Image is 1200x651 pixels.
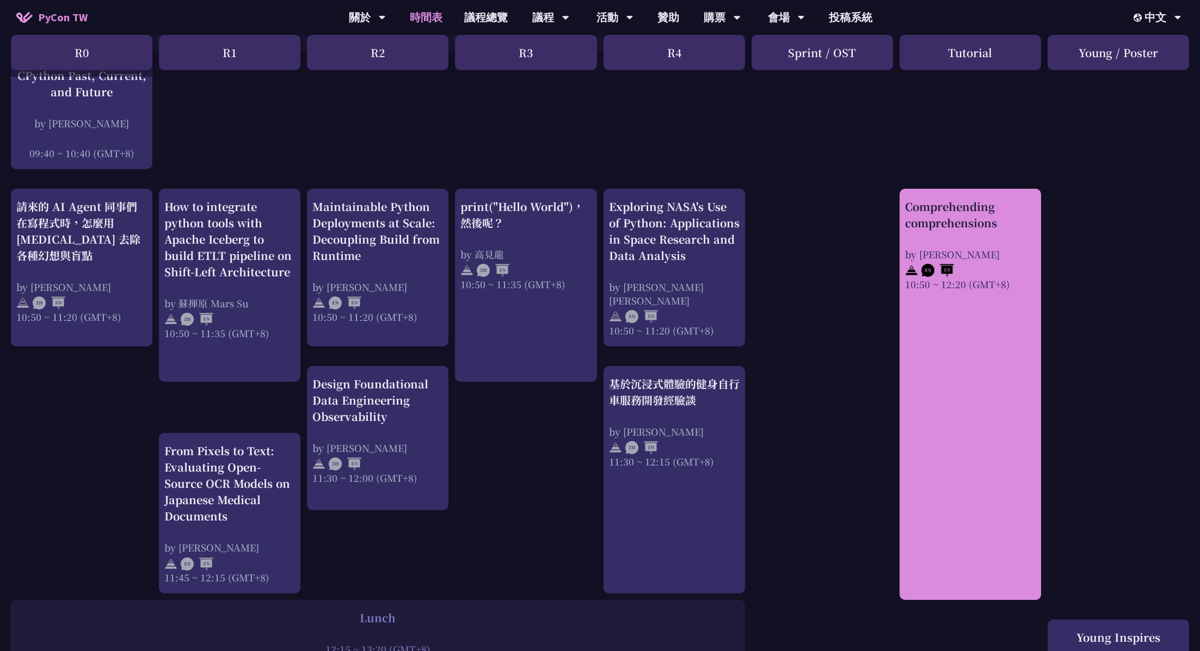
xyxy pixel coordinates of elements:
[164,557,177,571] img: svg+xml;base64,PHN2ZyB4bWxucz0iaHR0cDovL3d3dy53My5vcmcvMjAwMC9zdmciIHdpZHRoPSIyNCIgaGVpZ2h0PSIyNC...
[16,67,147,160] a: CPython Past, Current, and Future by [PERSON_NAME] 09:40 ~ 10:40 (GMT+8)
[905,199,1036,231] div: Comprehending comprehensions
[16,67,147,100] div: CPython Past, Current, and Future
[1053,629,1184,646] div: Young Inspires
[164,199,295,280] div: How to integrate python tools with Apache Iceberg to build ETLT pipeline on Shift-Left Architecture
[11,35,152,70] div: R0
[164,443,295,524] div: From Pixels to Text: Evaluating Open-Source OCR Models on Japanese Medical Documents
[164,199,295,373] a: How to integrate python tools with Apache Iceberg to build ETLT pipeline on Shift-Left Architectu...
[477,264,509,277] img: ZHEN.371966e.svg
[312,457,325,470] img: svg+xml;base64,PHN2ZyB4bWxucz0iaHR0cDovL3d3dy53My5vcmcvMjAwMC9zdmciIHdpZHRoPSIyNCIgaGVpZ2h0PSIyNC...
[460,277,591,291] div: 10:50 ~ 11:35 (GMT+8)
[609,376,740,408] div: 基於沉浸式體驗的健身自行車服務開發經驗談
[1048,35,1189,70] div: Young / Poster
[312,199,443,337] a: Maintainable Python Deployments at Scale: Decoupling Build from Runtime by [PERSON_NAME] 10:50 ~ ...
[159,35,300,70] div: R1
[609,199,740,264] div: Exploring NASA's Use of Python: Applications in Space Research and Data Analysis
[312,199,443,264] div: Maintainable Python Deployments at Scale: Decoupling Build from Runtime
[905,199,1036,591] a: Comprehending comprehensions by [PERSON_NAME] 10:50 ~ 12:20 (GMT+8)
[1134,14,1144,22] img: Locale Icon
[329,296,361,309] img: ENEN.5a408d1.svg
[921,264,954,277] img: ENEN.5a408d1.svg
[16,280,147,294] div: by [PERSON_NAME]
[164,541,295,554] div: by [PERSON_NAME]
[164,443,295,584] a: From Pixels to Text: Evaluating Open-Source OCR Models on Japanese Medical Documents by [PERSON_N...
[905,277,1036,291] div: 10:50 ~ 12:20 (GMT+8)
[312,376,443,425] div: Design Foundational Data Engineering Observability
[312,296,325,309] img: svg+xml;base64,PHN2ZyB4bWxucz0iaHR0cDovL3d3dy53My5vcmcvMjAwMC9zdmciIHdpZHRoPSIyNCIgaGVpZ2h0PSIyNC...
[181,313,213,326] img: ZHEN.371966e.svg
[609,455,740,468] div: 11:30 ~ 12:15 (GMT+8)
[604,35,745,70] div: R4
[312,310,443,324] div: 10:50 ~ 11:20 (GMT+8)
[164,296,295,310] div: by 蘇揮原 Mars Su
[16,116,147,130] div: by [PERSON_NAME]
[164,326,295,340] div: 10:50 ~ 11:35 (GMT+8)
[900,35,1041,70] div: Tutorial
[164,571,295,584] div: 11:45 ~ 12:15 (GMT+8)
[460,199,591,373] a: print("Hello World")，然後呢？ by 高見龍 10:50 ~ 11:35 (GMT+8)
[609,324,740,337] div: 10:50 ~ 11:20 (GMT+8)
[38,9,88,26] span: PyCon TW
[181,557,213,571] img: ENEN.5a408d1.svg
[609,376,740,584] a: 基於沉浸式體驗的健身自行車服務開發經驗談 by [PERSON_NAME] 11:30 ~ 12:15 (GMT+8)
[329,457,361,470] img: ZHEN.371966e.svg
[312,471,443,485] div: 11:30 ~ 12:00 (GMT+8)
[609,280,740,307] div: by [PERSON_NAME] [PERSON_NAME]
[752,35,893,70] div: Sprint / OST
[16,199,147,337] a: 請來的 AI Agent 同事們在寫程式時，怎麼用 [MEDICAL_DATA] 去除各種幻想與盲點 by [PERSON_NAME] 10:50 ~ 11:20 (GMT+8)
[16,12,33,23] img: Home icon of PyCon TW 2025
[33,296,65,309] img: ZHZH.38617ef.svg
[609,441,622,454] img: svg+xml;base64,PHN2ZyB4bWxucz0iaHR0cDovL3d3dy53My5vcmcvMjAwMC9zdmciIHdpZHRoPSIyNCIgaGVpZ2h0PSIyNC...
[625,310,658,323] img: ENEN.5a408d1.svg
[312,441,443,455] div: by [PERSON_NAME]
[460,199,591,231] div: print("Hello World")，然後呢？
[164,313,177,326] img: svg+xml;base64,PHN2ZyB4bWxucz0iaHR0cDovL3d3dy53My5vcmcvMjAwMC9zdmciIHdpZHRoPSIyNCIgaGVpZ2h0PSIyNC...
[307,35,448,70] div: R2
[609,199,740,337] a: Exploring NASA's Use of Python: Applications in Space Research and Data Analysis by [PERSON_NAME]...
[455,35,596,70] div: R3
[625,441,658,454] img: ZHZH.38617ef.svg
[460,247,591,261] div: by 高見龍
[16,610,740,626] div: Lunch
[16,310,147,324] div: 10:50 ~ 11:20 (GMT+8)
[312,280,443,294] div: by [PERSON_NAME]
[609,310,622,323] img: svg+xml;base64,PHN2ZyB4bWxucz0iaHR0cDovL3d3dy53My5vcmcvMjAwMC9zdmciIHdpZHRoPSIyNCIgaGVpZ2h0PSIyNC...
[16,199,147,264] div: 請來的 AI Agent 同事們在寫程式時，怎麼用 [MEDICAL_DATA] 去除各種幻想與盲點
[905,247,1036,261] div: by [PERSON_NAME]
[312,376,443,501] a: Design Foundational Data Engineering Observability by [PERSON_NAME] 11:30 ~ 12:00 (GMT+8)
[460,264,473,277] img: svg+xml;base64,PHN2ZyB4bWxucz0iaHR0cDovL3d3dy53My5vcmcvMjAwMC9zdmciIHdpZHRoPSIyNCIgaGVpZ2h0PSIyNC...
[16,296,29,309] img: svg+xml;base64,PHN2ZyB4bWxucz0iaHR0cDovL3d3dy53My5vcmcvMjAwMC9zdmciIHdpZHRoPSIyNCIgaGVpZ2h0PSIyNC...
[905,264,918,277] img: svg+xml;base64,PHN2ZyB4bWxucz0iaHR0cDovL3d3dy53My5vcmcvMjAwMC9zdmciIHdpZHRoPSIyNCIgaGVpZ2h0PSIyNC...
[16,146,147,160] div: 09:40 ~ 10:40 (GMT+8)
[5,4,99,31] a: PyCon TW
[609,425,740,438] div: by [PERSON_NAME]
